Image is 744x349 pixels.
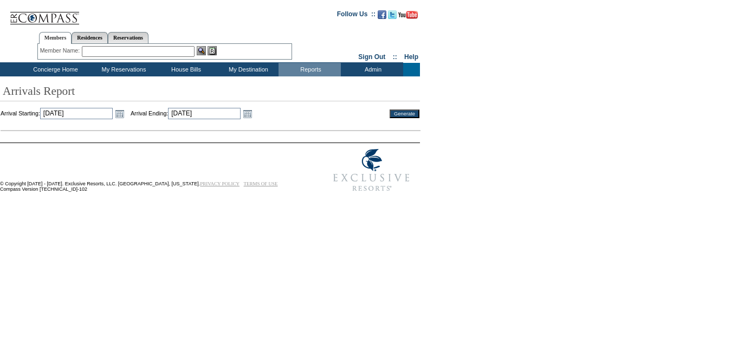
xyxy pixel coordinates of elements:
img: Subscribe to our YouTube Channel [398,11,418,19]
td: Follow Us :: [337,9,376,22]
td: My Reservations [92,63,154,76]
div: Member Name: [40,46,82,55]
a: Sign Out [358,53,385,61]
input: Generate [390,109,419,118]
a: Members [39,32,72,44]
td: Admin [341,63,403,76]
a: Become our fan on Facebook [378,14,386,20]
td: House Bills [154,63,216,76]
a: Residences [72,32,108,43]
a: Open the calendar popup. [114,108,126,120]
td: Concierge Home [17,63,92,76]
img: Compass Home [9,3,80,25]
a: Help [404,53,418,61]
td: Arrival Starting: Arrival Ending: [1,108,375,120]
img: Follow us on Twitter [388,10,397,19]
a: PRIVACY POLICY [200,181,240,186]
a: TERMS OF USE [244,181,278,186]
a: Subscribe to our YouTube Channel [398,14,418,20]
td: My Destination [216,63,279,76]
img: Exclusive Resorts [323,143,420,197]
a: Open the calendar popup. [242,108,254,120]
a: Follow us on Twitter [388,14,397,20]
a: Reservations [108,32,148,43]
span: :: [393,53,397,61]
img: Become our fan on Facebook [378,10,386,19]
img: Reservations [208,46,217,55]
img: View [197,46,206,55]
td: Reports [279,63,341,76]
